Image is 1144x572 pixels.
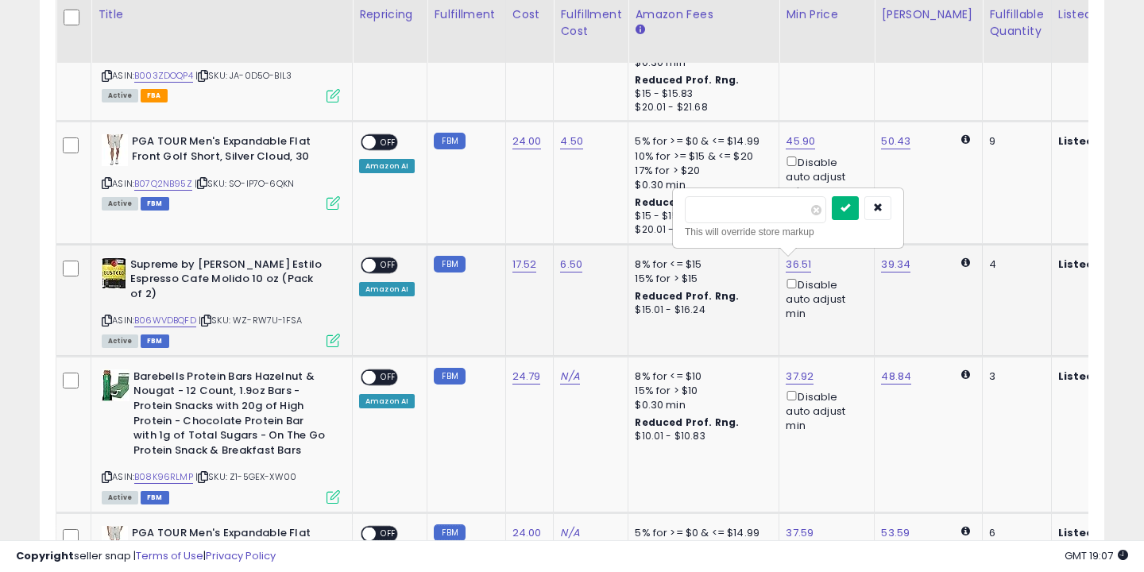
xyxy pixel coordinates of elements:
div: $10.01 - $10.83 [635,430,767,443]
div: 4 [989,257,1038,272]
a: 37.92 [786,369,814,385]
b: Reduced Prof. Rng. [635,289,739,303]
div: ASIN: [102,257,340,346]
div: 15% for > $15 [635,272,767,286]
div: 3 [989,369,1038,384]
span: FBA [141,89,168,102]
a: 45.90 [786,133,815,149]
a: 36.51 [786,257,811,272]
span: 2025-08-14 19:07 GMT [1065,548,1128,563]
span: | SKU: SO-IP7O-6QKN [195,177,294,190]
div: ASIN: [102,369,340,502]
i: Calculated using Dynamic Max Price. [961,257,970,268]
span: OFF [376,136,401,149]
span: OFF [376,258,401,272]
div: $15 - $15.83 [635,87,767,101]
div: Amazon Fees [635,6,772,23]
div: 9 [989,134,1038,149]
small: Amazon Fees. [635,23,644,37]
span: | SKU: WZ-RW7U-1FSA [199,314,302,327]
a: 50.43 [881,133,910,149]
span: All listings currently available for purchase on Amazon [102,89,138,102]
b: PGA TOUR Men's Expandable Flat Front Golf Short, Silver Cloud, 30 [132,134,325,168]
div: 8% for <= $10 [635,369,767,384]
a: 39.34 [881,257,910,272]
a: N/A [560,369,579,385]
div: $0.30 min [635,178,767,192]
a: 24.00 [512,133,542,149]
div: ASIN: [102,12,340,100]
small: FBM [434,368,465,385]
div: Fulfillment Cost [560,6,621,40]
small: FBM [434,256,465,272]
span: OFF [376,370,401,384]
span: | SKU: JA-0D5O-BIL3 [195,69,292,82]
div: Disable auto adjust min [786,276,862,322]
b: Listed Price: [1058,257,1130,272]
small: FBM [434,524,465,541]
div: Fulfillable Quantity [989,6,1044,40]
b: Reduced Prof. Rng. [635,73,739,87]
a: B003ZDOQP4 [134,69,193,83]
img: 31mxjaJinRL._SL40_.jpg [102,134,128,166]
a: Privacy Policy [206,548,276,563]
a: 24.79 [512,369,541,385]
span: FBM [141,491,169,504]
div: Fulfillment [434,6,498,23]
div: $15 - $15.83 [635,210,767,223]
b: Reduced Prof. Rng. [635,415,739,429]
div: Title [98,6,346,23]
div: Disable auto adjust min [786,153,862,199]
div: Min Price [786,6,868,23]
div: Disable auto adjust min [786,388,862,434]
a: B06WVDBQFD [134,314,196,327]
div: $0.30 min [635,398,767,412]
a: B07Q2NB95Z [134,177,192,191]
div: $20.01 - $21.68 [635,223,767,237]
div: This will override store markup [685,224,891,240]
b: Reduced Prof. Rng. [635,195,739,209]
div: 8% for <= $15 [635,257,767,272]
span: FBM [141,197,169,211]
div: Amazon AI [359,394,415,408]
b: Listed Price: [1058,369,1130,384]
b: Supreme by [PERSON_NAME] Estilo Espresso Cafe Molido 10 oz (Pack of 2) [130,257,323,306]
span: | SKU: Z1-5GEX-XW00 [195,470,296,483]
div: 5% for >= $0 & <= $14.99 [635,134,767,149]
span: All listings currently available for purchase on Amazon [102,197,138,211]
img: 51byIvIWj-L._SL40_.jpg [102,257,126,289]
div: [PERSON_NAME] [881,6,976,23]
img: 51cLDDUq9eL._SL40_.jpg [102,369,129,401]
div: Amazon AI [359,159,415,173]
div: 10% for >= $15 & <= $20 [635,149,767,164]
small: FBM [434,133,465,149]
span: All listings currently available for purchase on Amazon [102,334,138,348]
a: 48.84 [881,369,911,385]
div: $15.01 - $16.24 [635,303,767,317]
span: FBM [141,334,169,348]
div: $20.01 - $21.68 [635,101,767,114]
a: Terms of Use [136,548,203,563]
strong: Copyright [16,548,74,563]
div: seller snap | | [16,549,276,564]
div: 15% for > $10 [635,384,767,398]
b: Listed Price: [1058,133,1130,149]
div: ASIN: [102,134,340,208]
a: B08K96RLMP [134,470,193,484]
div: Amazon AI [359,282,415,296]
div: 17% for > $20 [635,164,767,178]
a: 17.52 [512,257,537,272]
div: Repricing [359,6,420,23]
b: Barebells Protein Bars Hazelnut & Nougat - 12 Count, 1.9oz Bars - Protein Snacks with 20g of High... [133,369,327,462]
div: Cost [512,6,547,23]
a: 4.50 [560,133,583,149]
a: 6.50 [560,257,582,272]
span: All listings currently available for purchase on Amazon [102,491,138,504]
